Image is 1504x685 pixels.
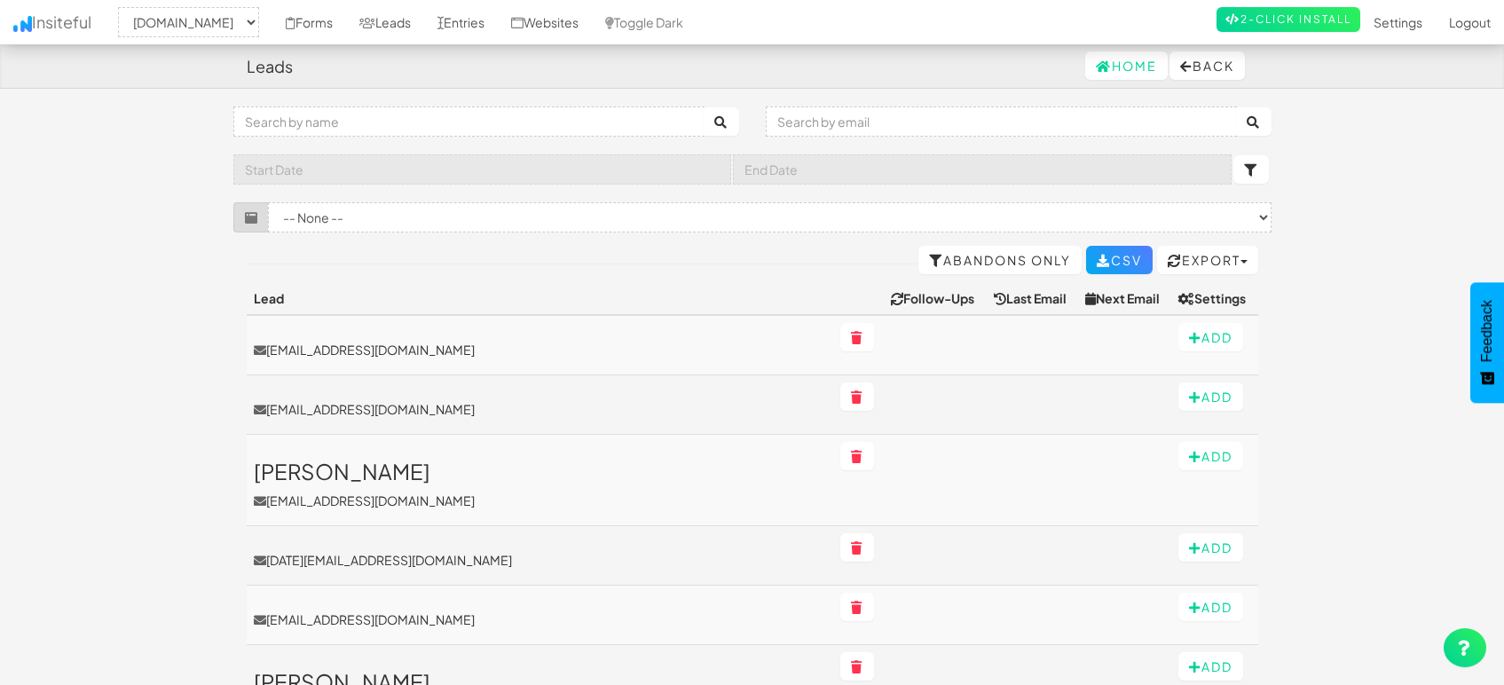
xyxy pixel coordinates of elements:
a: [EMAIL_ADDRESS][DOMAIN_NAME] [254,610,826,628]
a: 2-Click Install [1217,7,1360,32]
th: Settings [1171,282,1257,315]
a: [EMAIL_ADDRESS][DOMAIN_NAME] [254,341,826,358]
h4: Leads [247,58,293,75]
a: Home [1085,51,1168,80]
button: Add [1178,323,1243,351]
th: Follow-Ups [884,282,987,315]
button: Add [1178,382,1243,411]
span: Feedback [1479,300,1495,362]
button: Feedback - Show survey [1470,282,1504,403]
p: [EMAIL_ADDRESS][DOMAIN_NAME] [254,492,826,509]
button: Add [1178,593,1243,621]
a: CSV [1086,246,1153,274]
a: [EMAIL_ADDRESS][DOMAIN_NAME] [254,400,826,418]
input: End Date [733,154,1232,185]
input: Search by email [766,106,1237,137]
img: icon.png [13,16,32,32]
button: Add [1178,442,1243,470]
h3: [PERSON_NAME] [254,460,826,483]
input: Start Date [233,154,732,185]
button: Export [1157,246,1258,274]
a: [PERSON_NAME][EMAIL_ADDRESS][DOMAIN_NAME] [254,460,826,509]
button: Add [1178,652,1243,681]
a: [DATE][EMAIL_ADDRESS][DOMAIN_NAME] [254,551,826,569]
button: Add [1178,533,1243,562]
th: Lead [247,282,833,315]
th: Last Email [987,282,1078,315]
a: Abandons Only [918,246,1082,274]
input: Search by name [233,106,705,137]
th: Next Email [1078,282,1171,315]
button: Back [1169,51,1245,80]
